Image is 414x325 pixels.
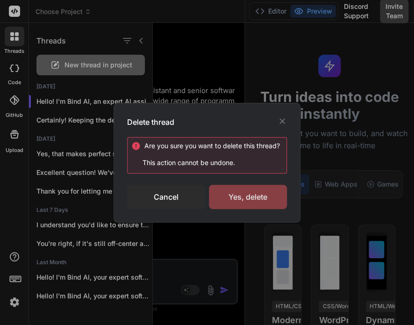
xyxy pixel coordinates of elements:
div: Yes, delete [209,185,287,209]
span: thread [255,142,277,150]
div: Cancel [127,185,205,209]
h3: Delete thread [127,116,174,128]
div: Are you sure you want to delete this ? [144,141,280,151]
p: This action cannot be undone. [131,158,286,167]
